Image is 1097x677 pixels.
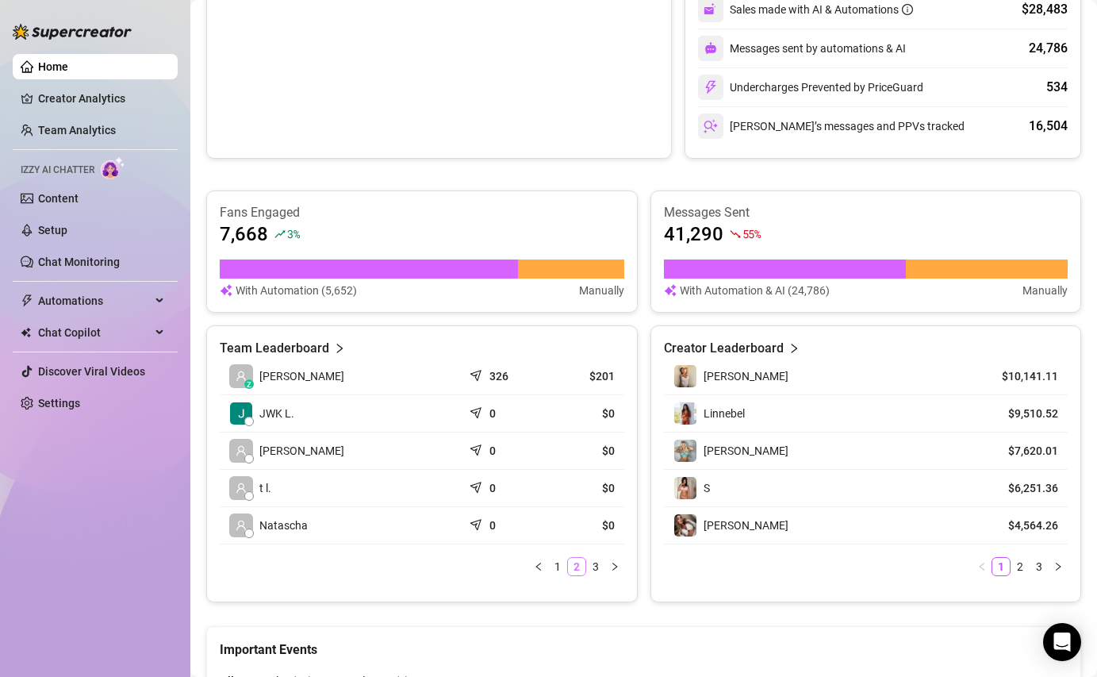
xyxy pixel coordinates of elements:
span: send [470,440,485,456]
span: t l. [259,479,271,497]
article: $201 [553,368,615,384]
img: S [674,477,696,499]
img: svg%3e [704,80,718,94]
span: Chat Copilot [38,320,151,345]
span: thunderbolt [21,294,33,307]
span: send [470,478,485,494]
article: $0 [553,443,615,459]
div: Sales made with AI & Automations [730,1,913,18]
a: Creator Analytics [38,86,165,111]
article: $9,510.52 [986,406,1058,421]
article: $6,251.36 [986,480,1058,496]
span: left [534,562,543,571]
article: 7,668 [220,221,268,247]
a: 1 [992,558,1010,575]
li: 3 [586,557,605,576]
span: right [334,339,345,358]
span: send [470,403,485,419]
span: user [236,371,247,382]
li: Previous Page [972,557,992,576]
img: logo-BBDzfeDw.svg [13,24,132,40]
img: AI Chatter [101,156,125,179]
article: Creator Leaderboard [664,339,784,358]
a: 1 [549,558,566,575]
button: right [605,557,624,576]
span: Linnebel [704,407,745,420]
span: info-circle [902,4,913,15]
article: $0 [553,480,615,496]
a: Settings [38,397,80,410]
span: user [236,445,247,456]
span: rise [274,229,286,240]
span: left [977,562,987,571]
span: fall [730,229,741,240]
li: 1 [548,557,567,576]
span: [PERSON_NAME] [704,444,788,457]
a: Home [38,60,68,73]
div: 16,504 [1029,117,1068,136]
article: $7,620.01 [986,443,1058,459]
a: Setup [38,224,67,237]
a: Chat Monitoring [38,256,120,268]
span: Natascha [259,517,308,534]
div: 534 [1046,78,1068,97]
article: 0 [489,406,496,421]
a: 2 [568,558,585,575]
article: 0 [489,517,496,533]
a: 2 [1011,558,1029,575]
article: Team Leaderboard [220,339,329,358]
article: Messages Sent [664,204,1068,221]
img: Olivia [674,440,696,462]
button: left [529,557,548,576]
span: [PERSON_NAME] [704,519,788,532]
img: svg%3e [704,2,718,17]
article: Manually [579,282,624,299]
span: 55 % [742,226,761,241]
article: 326 [489,368,508,384]
img: Linnebel [674,402,696,425]
div: z [244,379,254,389]
img: JWK Logistics [230,402,252,425]
button: left [972,557,992,576]
img: svg%3e [704,119,718,133]
span: send [470,366,485,382]
li: Next Page [1049,557,1068,576]
span: [PERSON_NAME] [704,370,788,383]
img: Megan [674,365,696,387]
article: Manually [1022,282,1068,299]
article: Fans Engaged [220,204,624,221]
article: With Automation (5,652) [236,282,357,299]
article: $10,141.11 [986,368,1058,384]
li: 3 [1030,557,1049,576]
div: [PERSON_NAME]’s messages and PPVs tracked [698,113,965,139]
article: $4,564.26 [986,517,1058,533]
span: 3 % [287,226,299,241]
div: 24,786 [1029,39,1068,58]
article: 0 [489,443,496,459]
span: send [470,515,485,531]
article: $0 [553,517,615,533]
article: 41,290 [664,221,723,247]
span: JWK L. [259,405,294,422]
li: 2 [567,557,586,576]
span: user [236,483,247,494]
button: right [1049,557,1068,576]
span: S [704,482,710,494]
span: Izzy AI Chatter [21,163,94,178]
li: 1 [992,557,1011,576]
a: Team Analytics [38,124,116,137]
span: right [788,339,800,358]
li: Previous Page [529,557,548,576]
span: [PERSON_NAME] [259,442,344,460]
article: 0 [489,480,496,496]
li: Next Page [605,557,624,576]
article: With Automation & AI (24,786) [680,282,830,299]
img: Kelly [674,514,696,537]
div: Open Intercom Messenger [1043,623,1081,661]
a: 3 [587,558,604,575]
a: Content [38,192,79,205]
img: svg%3e [664,282,677,299]
img: svg%3e [704,42,717,55]
img: Chat Copilot [21,327,31,338]
span: [PERSON_NAME] [259,367,344,385]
